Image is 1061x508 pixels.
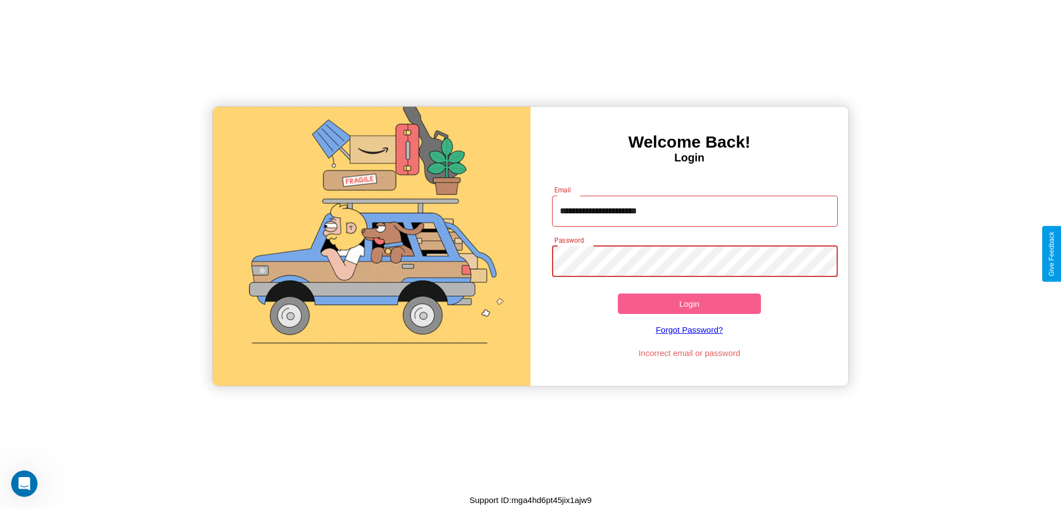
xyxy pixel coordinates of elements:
h3: Welcome Back! [530,133,848,151]
button: Login [618,294,761,314]
div: Give Feedback [1048,232,1055,276]
img: gif [213,107,530,386]
a: Forgot Password? [547,314,833,345]
h4: Login [530,151,848,164]
p: Support ID: mga4hd6pt45jix1ajw9 [470,493,592,507]
p: Incorrect email or password [547,345,833,360]
iframe: Intercom live chat [11,470,38,497]
label: Email [554,185,571,195]
label: Password [554,235,584,245]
